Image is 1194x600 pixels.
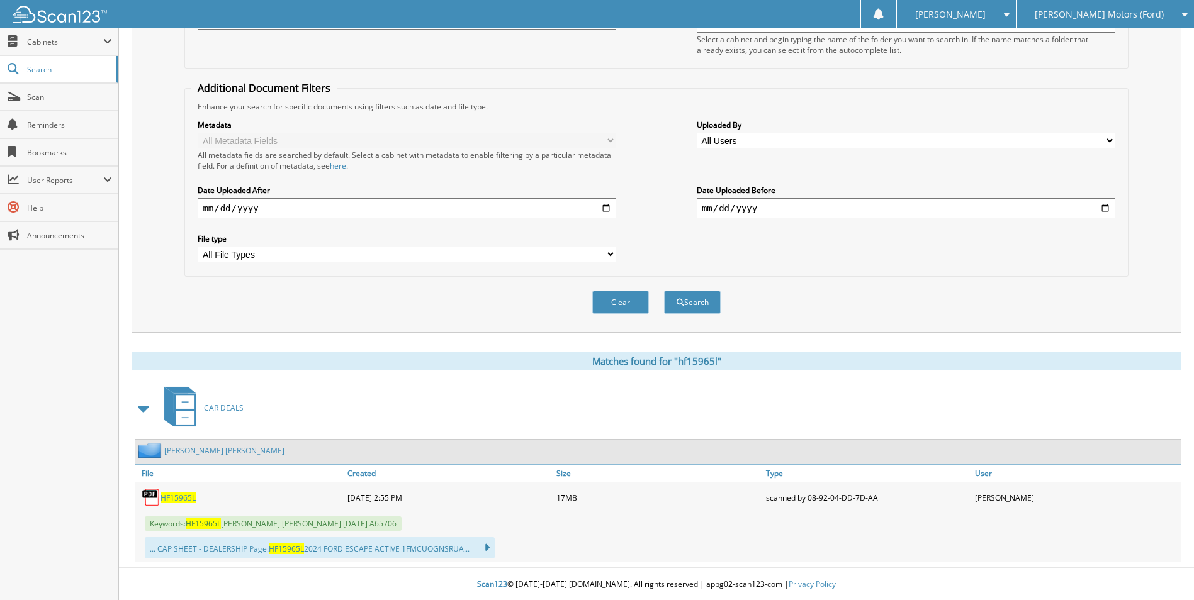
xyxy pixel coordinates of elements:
[763,485,972,510] div: scanned by 08-92-04-DD-7D-AA
[27,230,112,241] span: Announcements
[198,233,616,244] label: File type
[344,465,553,482] a: Created
[119,569,1194,600] div: © [DATE]-[DATE] [DOMAIN_NAME]. All rights reserved | appg02-scan123-com |
[27,36,103,47] span: Cabinets
[142,488,161,507] img: PDF.png
[198,198,616,218] input: start
[269,543,304,554] span: HF15965L
[27,147,112,158] span: Bookmarks
[664,291,721,314] button: Search
[553,465,762,482] a: Size
[763,465,972,482] a: Type
[915,11,986,18] span: [PERSON_NAME]
[27,203,112,213] span: Help
[697,34,1115,55] div: Select a cabinet and begin typing the name of the folder you want to search in. If the name match...
[697,198,1115,218] input: end
[27,175,103,186] span: User Reports
[145,516,402,531] span: Keywords: [PERSON_NAME] [PERSON_NAME] [DATE] A65706
[164,445,284,456] a: [PERSON_NAME] [PERSON_NAME]
[1035,11,1164,18] span: [PERSON_NAME] Motors (Ford)
[1131,540,1194,600] iframe: Chat Widget
[135,465,344,482] a: File
[191,81,337,95] legend: Additional Document Filters
[157,383,244,433] a: CAR DEALS
[27,119,112,130] span: Reminders
[191,101,1121,112] div: Enhance your search for specific documents using filters such as date and file type.
[972,485,1181,510] div: [PERSON_NAME]
[697,185,1115,196] label: Date Uploaded Before
[477,579,507,589] span: Scan123
[972,465,1181,482] a: User
[553,485,762,510] div: 17MB
[592,291,649,314] button: Clear
[697,119,1115,130] label: Uploaded By
[27,92,112,103] span: Scan
[330,160,346,171] a: here
[161,492,196,503] a: HF15965L
[344,485,553,510] div: [DATE] 2:55 PM
[204,403,244,413] span: CAR DEALS
[789,579,836,589] a: Privacy Policy
[138,443,164,458] img: folder2.png
[198,119,616,130] label: Metadata
[145,537,495,558] div: ... CAP SHEET - DEALERSHIP Page: 2024 FORD ESCAPE ACTIVE 1FMCUOGNSRUA...
[186,518,221,529] span: HF15965L
[132,352,1181,370] div: Matches found for "hf15965l"
[13,6,107,23] img: scan123-logo-white.svg
[198,150,616,171] div: All metadata fields are searched by default. Select a cabinet with metadata to enable filtering b...
[27,64,110,75] span: Search
[198,185,616,196] label: Date Uploaded After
